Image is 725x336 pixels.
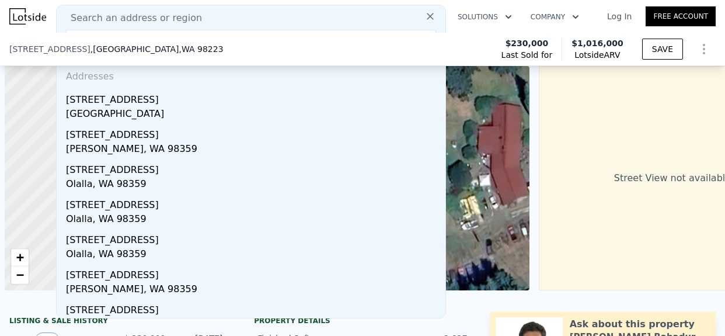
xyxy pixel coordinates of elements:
span: Lotside ARV [571,49,623,61]
div: LISTING & SALE HISTORY [9,316,226,328]
div: [STREET_ADDRESS] [66,158,441,177]
span: $230,000 [506,37,549,49]
div: [PERSON_NAME], WA 98359 [66,282,441,299]
div: Olalla, WA 98359 [66,212,441,228]
span: , WA 98223 [179,44,223,54]
div: Ask about this property [570,317,695,331]
input: Enter an address, city, region, neighborhood or zip code [66,30,436,51]
img: Lotside [9,8,46,25]
a: Zoom out [11,266,29,284]
div: [STREET_ADDRESS] [66,193,441,212]
div: [GEOGRAPHIC_DATA] [66,107,441,123]
button: Company [521,6,588,27]
div: [STREET_ADDRESS] [66,228,441,247]
div: [STREET_ADDRESS] [66,123,441,142]
div: Olalla, WA 98359 [66,247,441,264]
span: $1,016,000 [571,39,623,48]
span: + [16,250,24,265]
button: Show Options [692,37,716,61]
span: Search an address or region [61,11,202,25]
div: [PERSON_NAME], WA 98359 [66,142,441,158]
a: Zoom in [11,249,29,266]
div: Addresses [61,60,441,88]
span: Last Sold for [501,49,553,61]
button: SAVE [642,39,683,60]
a: Log In [593,11,646,22]
div: Olalla, WA 98359 [66,177,441,193]
div: Property details [254,316,470,325]
a: Free Account [646,6,716,26]
button: Solutions [448,6,521,27]
div: [STREET_ADDRESS] [66,299,441,317]
span: [STREET_ADDRESS] [9,43,90,55]
div: [STREET_ADDRESS] [66,264,441,282]
span: − [16,268,24,282]
span: , [GEOGRAPHIC_DATA] [90,43,224,55]
div: [STREET_ADDRESS] [66,88,441,107]
div: [GEOGRAPHIC_DATA] [66,317,441,334]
